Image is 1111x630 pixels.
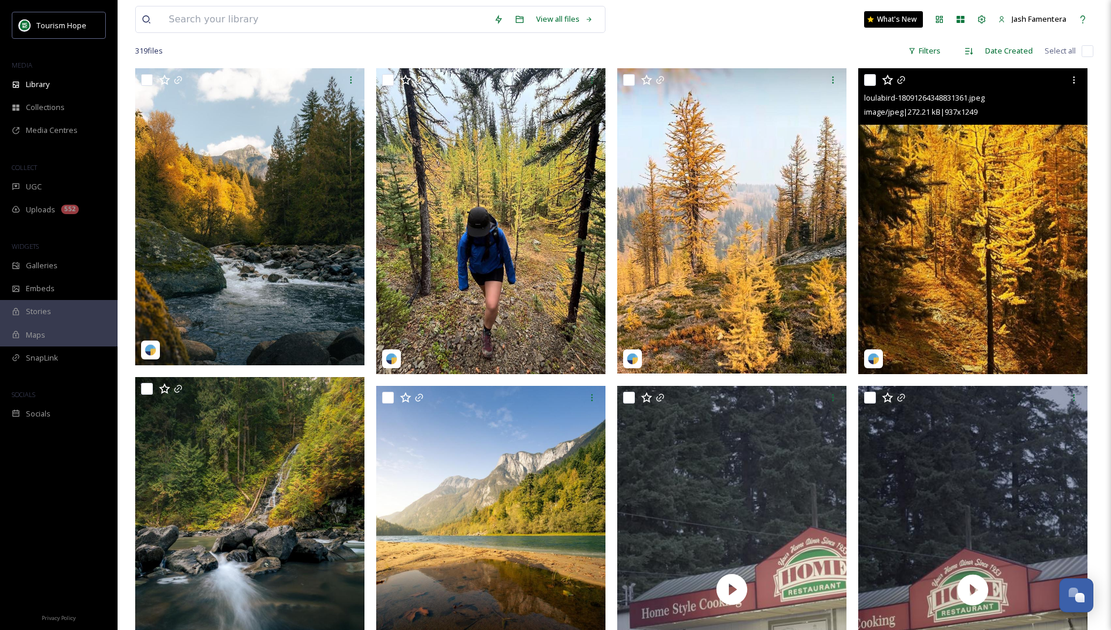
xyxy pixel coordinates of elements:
a: Jash Famentera [992,8,1072,31]
span: Tourism Hope [36,20,86,31]
span: Jash Famentera [1012,14,1066,24]
span: Uploads [26,204,55,215]
img: logo.png [19,19,31,31]
span: COLLECT [12,163,37,172]
div: Date Created [979,39,1039,62]
span: Privacy Policy [42,614,76,622]
button: Open Chat [1059,578,1093,612]
span: image/jpeg | 272.21 kB | 937 x 1249 [864,106,978,117]
img: snapsea-logo.png [386,353,397,365]
span: UGC [26,181,42,192]
img: zuckshot-18308267314223351.jpeg [135,68,364,365]
img: snapsea-logo.png [868,353,879,365]
span: Embeds [26,283,55,294]
span: Media Centres [26,125,78,136]
div: Filters [902,39,946,62]
span: Collections [26,102,65,113]
span: SnapLink [26,352,58,364]
img: loulabird-18080127458002856.jpeg [376,68,605,374]
img: snapsea-logo.png [145,344,156,356]
span: 319 file s [135,45,163,56]
span: Maps [26,329,45,341]
span: Galleries [26,260,58,271]
span: Socials [26,408,51,419]
span: SOCIALS [12,390,35,399]
span: Stories [26,306,51,317]
span: MEDIA [12,61,32,69]
span: Library [26,79,49,90]
span: Select all [1045,45,1076,56]
img: loulabird-18091264348831361.jpeg [858,68,1087,374]
span: WIDGETS [12,242,39,251]
a: What's New [864,11,923,28]
img: loulabird-18089057863859639.jpeg [617,68,846,374]
input: Search your library [163,6,488,32]
div: 552 [61,205,79,214]
a: Privacy Policy [42,610,76,624]
img: snapsea-logo.png [627,353,638,365]
span: loulabird-18091264348831361.jpeg [864,92,985,103]
a: View all files [530,8,599,31]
